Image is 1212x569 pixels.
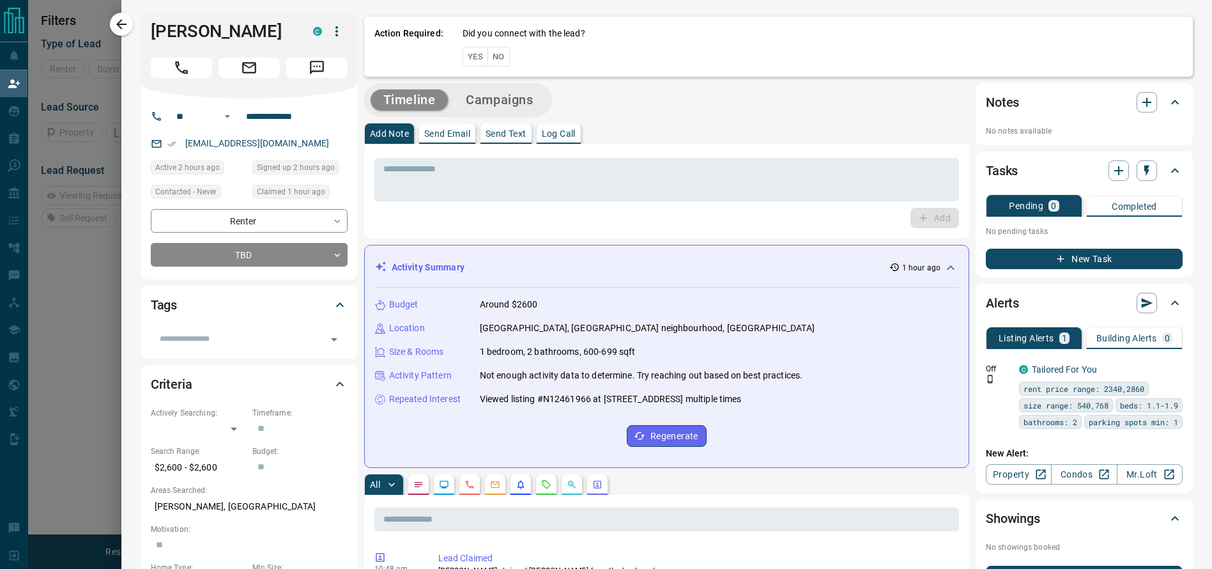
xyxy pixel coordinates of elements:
[986,508,1040,529] h2: Showings
[325,331,343,348] button: Open
[151,290,348,320] div: Tags
[151,485,348,496] p: Areas Searched:
[151,524,348,535] p: Motivation:
[464,479,475,490] svg: Calls
[453,90,546,111] button: Campaigns
[151,374,192,394] h2: Criteria
[155,185,217,198] span: Contacted - Never
[567,479,577,490] svg: Opportunities
[986,464,1052,485] a: Property
[986,92,1019,113] h2: Notes
[486,129,526,138] p: Send Text
[151,446,246,457] p: Search Range:
[374,27,443,66] p: Action Required:
[389,322,425,335] p: Location
[986,125,1183,137] p: No notes available
[1165,334,1170,343] p: 0
[1032,364,1097,375] a: Tailored For You
[389,369,452,382] p: Activity Pattern
[986,503,1183,534] div: Showings
[151,209,348,233] div: Renter
[257,185,325,198] span: Claimed 1 hour ago
[480,393,742,406] p: Viewed listing #N12461966 at [STREET_ADDRESS] multiple times
[1009,201,1043,210] p: Pending
[1051,464,1117,485] a: Condos
[151,21,294,42] h1: [PERSON_NAME]
[1024,416,1077,428] span: bathrooms: 2
[986,375,995,384] svg: Push Notification Only
[490,479,500,490] svg: Emails
[480,345,636,359] p: 1 bedroom, 2 bathrooms, 600-699 sqft
[370,129,409,138] p: Add Note
[986,222,1183,241] p: No pending tasks
[185,138,330,148] a: [EMAIL_ADDRESS][DOMAIN_NAME]
[986,288,1183,318] div: Alerts
[439,479,449,490] svg: Lead Browsing Activity
[986,160,1018,181] h2: Tasks
[592,479,602,490] svg: Agent Actions
[1120,399,1178,412] span: beds: 1.1-1.9
[1019,365,1028,374] div: condos.ca
[487,47,510,66] button: No
[986,87,1183,118] div: Notes
[1089,416,1178,428] span: parking spots min: 1
[151,58,212,78] span: Call
[986,542,1183,553] p: No showings booked
[220,109,235,124] button: Open
[1117,464,1183,485] a: Mr.Loft
[389,393,461,406] p: Repeated Interest
[371,90,449,111] button: Timeline
[151,457,246,478] p: $2,600 - $2,600
[257,161,335,174] span: Signed up 2 hours ago
[986,249,1183,269] button: New Task
[155,161,220,174] span: Active 2 hours ago
[389,345,444,359] p: Size & Rooms
[252,407,348,419] p: Timeframe:
[541,479,551,490] svg: Requests
[151,496,348,517] p: [PERSON_NAME], [GEOGRAPHIC_DATA]
[313,27,322,36] div: condos.ca
[1062,334,1067,343] p: 1
[463,47,488,66] button: Yes
[1112,202,1157,211] p: Completed
[375,256,958,279] div: Activity Summary1 hour ago
[151,369,348,400] div: Criteria
[392,261,464,274] p: Activity Summary
[986,293,1019,313] h2: Alerts
[1096,334,1157,343] p: Building Alerts
[986,363,1011,375] p: Off
[424,129,470,138] p: Send Email
[167,139,176,148] svg: Email Verified
[999,334,1054,343] p: Listing Alerts
[480,298,538,311] p: Around $2600
[542,129,576,138] p: Log Call
[1051,201,1056,210] p: 0
[151,295,177,315] h2: Tags
[1024,382,1144,395] span: rent price range: 2340,2860
[219,58,280,78] span: Email
[627,425,707,447] button: Regenerate
[151,160,246,178] div: Wed Oct 15 2025
[252,160,348,178] div: Wed Oct 15 2025
[370,480,380,489] p: All
[480,369,803,382] p: Not enough activity data to determine. Try reaching out based on best practices.
[516,479,526,490] svg: Listing Alerts
[151,243,348,267] div: TBD
[986,155,1183,186] div: Tasks
[151,407,246,419] p: Actively Searching:
[438,552,954,565] p: Lead Claimed
[902,262,940,274] p: 1 hour ago
[389,298,418,311] p: Budget
[1024,399,1108,412] span: size range: 540,768
[480,322,815,335] p: [GEOGRAPHIC_DATA], [GEOGRAPHIC_DATA] neighbourhood, [GEOGRAPHIC_DATA]
[463,27,585,40] p: Did you connect with the lead?
[252,185,348,203] div: Wed Oct 15 2025
[286,58,348,78] span: Message
[252,446,348,457] p: Budget:
[986,447,1183,460] p: New Alert:
[413,479,424,490] svg: Notes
